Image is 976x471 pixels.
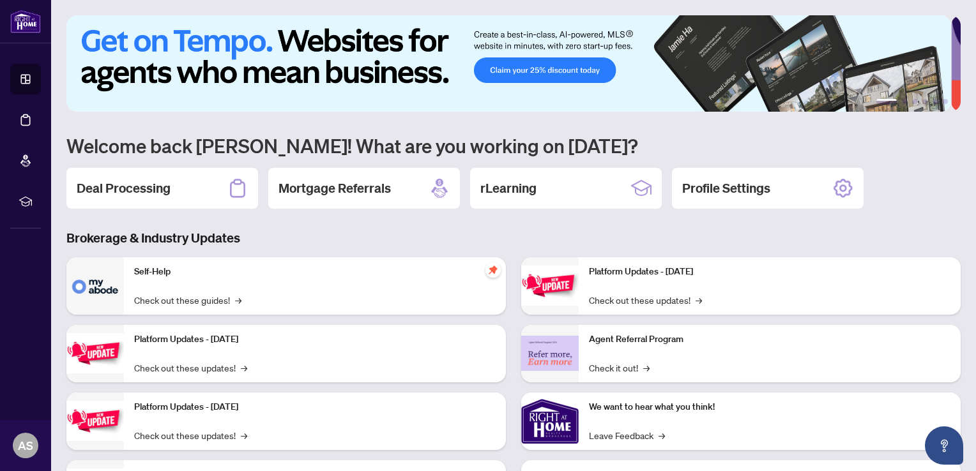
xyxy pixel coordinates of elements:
img: Platform Updates - June 23, 2025 [521,265,579,306]
button: 2 [902,99,907,104]
a: Check it out!→ [589,361,650,375]
span: pushpin [485,262,501,278]
h1: Welcome back [PERSON_NAME]! What are you working on [DATE]? [66,133,961,158]
img: logo [10,10,41,33]
button: 4 [922,99,927,104]
img: Platform Updates - July 21, 2025 [66,401,124,441]
img: Self-Help [66,257,124,315]
button: 6 [943,99,948,104]
a: Check out these updates!→ [134,361,247,375]
button: 5 [933,99,938,104]
h2: Profile Settings [682,179,770,197]
a: Leave Feedback→ [589,428,665,442]
img: Agent Referral Program [521,336,579,371]
p: Platform Updates - [DATE] [134,333,496,347]
p: We want to hear what you think! [589,400,950,414]
p: Platform Updates - [DATE] [589,265,950,279]
a: Check out these updates!→ [589,293,702,307]
p: Agent Referral Program [589,333,950,347]
a: Check out these updates!→ [134,428,247,442]
span: → [235,293,241,307]
h2: rLearning [480,179,537,197]
p: Platform Updates - [DATE] [134,400,496,414]
button: 3 [912,99,917,104]
img: We want to hear what you think! [521,392,579,450]
img: Platform Updates - September 16, 2025 [66,333,124,373]
h2: Deal Processing [77,179,171,197]
a: Check out these guides!→ [134,293,241,307]
span: AS [18,437,33,454]
button: 1 [876,99,897,104]
img: Slide 0 [66,15,951,112]
button: Open asap [925,426,963,465]
span: → [241,361,247,375]
span: → [241,428,247,442]
span: → [696,293,702,307]
h3: Brokerage & Industry Updates [66,229,961,247]
p: Self-Help [134,265,496,279]
span: → [643,361,650,375]
span: → [659,428,665,442]
h2: Mortgage Referrals [278,179,391,197]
